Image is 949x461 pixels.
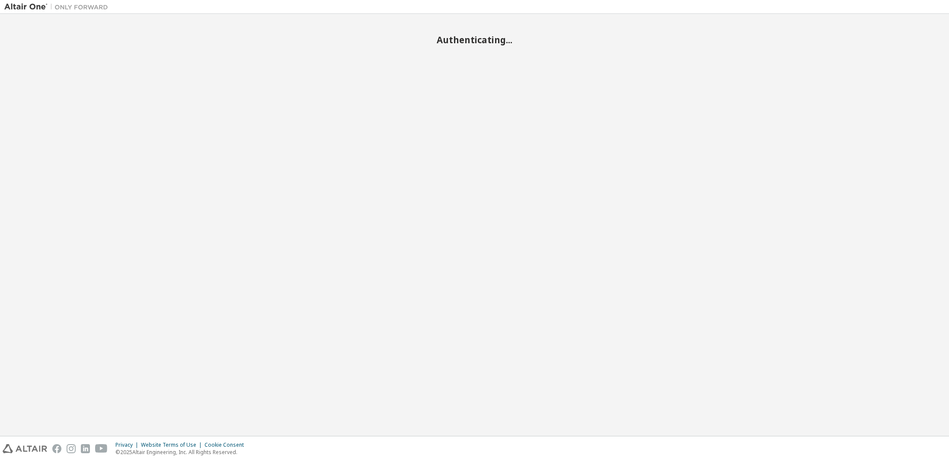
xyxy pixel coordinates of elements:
div: Cookie Consent [204,442,249,448]
img: Altair One [4,3,112,11]
img: youtube.svg [95,444,108,453]
img: altair_logo.svg [3,444,47,453]
h2: Authenticating... [4,34,945,45]
img: linkedin.svg [81,444,90,453]
img: facebook.svg [52,444,61,453]
div: Privacy [115,442,141,448]
p: © 2025 Altair Engineering, Inc. All Rights Reserved. [115,448,249,456]
img: instagram.svg [67,444,76,453]
div: Website Terms of Use [141,442,204,448]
